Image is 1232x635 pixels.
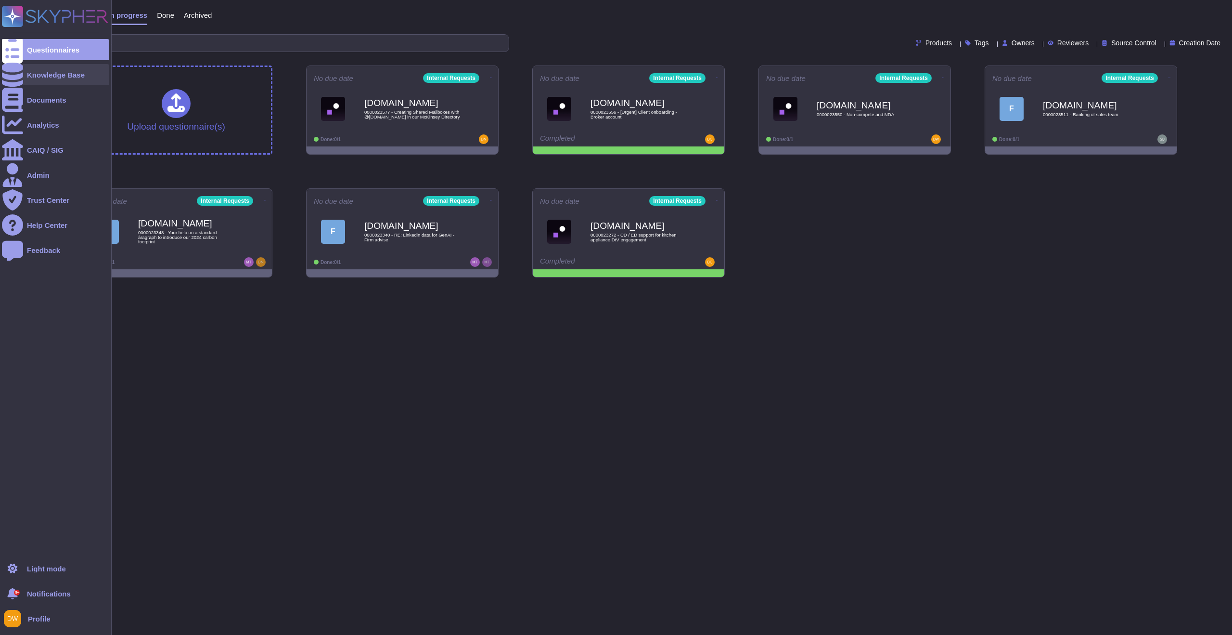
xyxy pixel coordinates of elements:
input: Search by keywords [38,35,509,52]
div: Upload questionnaire(s) [127,89,225,131]
span: Done [157,12,174,19]
a: Questionnaires [2,39,109,60]
div: 9+ [14,590,20,595]
div: F [1000,97,1024,121]
span: Source Control [1111,40,1156,46]
b: [DOMAIN_NAME] [364,98,461,107]
div: Admin [27,172,50,179]
div: Internal Requests [875,73,932,83]
span: Creation Date [1179,40,1220,46]
a: Trust Center [2,189,109,211]
img: user [4,610,21,627]
img: user [479,134,488,144]
span: In progress [108,12,147,19]
img: Logo [321,97,345,121]
b: [DOMAIN_NAME] [590,221,687,230]
div: Knowledge Base [27,71,85,79]
span: 0000023272 - CD / ED support for kitchen appliance DtV engagement [590,233,687,242]
div: Internal Requests [423,196,479,206]
img: user [470,257,480,267]
div: Documents [27,96,66,104]
span: Products [925,40,952,46]
span: Done: 0/1 [999,137,1019,142]
span: Profile [28,615,51,622]
span: No due date [766,75,806,82]
span: Done: 0/1 [321,260,341,265]
span: Tags [975,40,989,46]
div: Feedback [27,247,60,254]
b: [DOMAIN_NAME] [364,221,461,230]
img: Logo [547,97,571,121]
span: 0000023340 - RE: Linkedin data for GenAI - Firm advise [364,233,461,242]
div: Internal Requests [1102,73,1158,83]
b: [DOMAIN_NAME] [1043,101,1139,110]
span: 0000023511 - Ranking of sales team [1043,112,1139,117]
b: [DOMAIN_NAME] [590,98,687,107]
img: user [1157,134,1167,144]
div: Internal Requests [649,196,706,206]
div: Analytics [27,121,59,129]
div: Internal Requests [423,73,479,83]
div: Help Center [27,222,67,229]
div: CAIQ / SIG [27,146,64,154]
span: 0000023577 - Creating Shared Mailboxes with @[DOMAIN_NAME] in our McKinsey Directory [364,110,461,119]
b: [DOMAIN_NAME] [817,101,913,110]
span: 0000023550 - Non-compete and NDA [817,112,913,117]
a: Analytics [2,114,109,135]
span: Done: 0/1 [321,137,341,142]
span: No due date [314,75,353,82]
img: Logo [773,97,797,121]
a: Help Center [2,214,109,236]
img: user [705,257,715,267]
span: Owners [1012,40,1035,46]
span: Archived [184,12,212,19]
span: Done: 0/1 [773,137,793,142]
div: Internal Requests [197,196,253,206]
a: Admin [2,164,109,185]
img: Logo [547,220,571,244]
span: Notifications [27,590,71,597]
span: No due date [314,198,353,205]
button: user [2,608,28,629]
img: user [244,257,254,267]
div: F [321,220,345,244]
a: Feedback [2,239,109,261]
span: 0000023556 - [Urgent] Client onboarding - Broker account [590,110,687,119]
span: No due date [992,75,1032,82]
img: user [482,257,492,267]
span: No due date [540,198,579,205]
img: user [931,134,941,144]
div: Light mode [27,565,66,572]
img: user [256,257,266,267]
img: user [705,134,715,144]
b: [DOMAIN_NAME] [138,219,234,228]
a: Knowledge Base [2,64,109,85]
a: Documents [2,89,109,110]
div: Completed [540,257,658,267]
div: Trust Center [27,197,69,204]
span: No due date [540,75,579,82]
span: 0000023348 - Your help on a standard âragraph to introduce our 2024 carbon footprint [138,230,234,244]
a: CAIQ / SIG [2,139,109,160]
div: Internal Requests [649,73,706,83]
div: Questionnaires [27,46,79,53]
div: Completed [540,134,658,144]
span: Reviewers [1057,40,1089,46]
